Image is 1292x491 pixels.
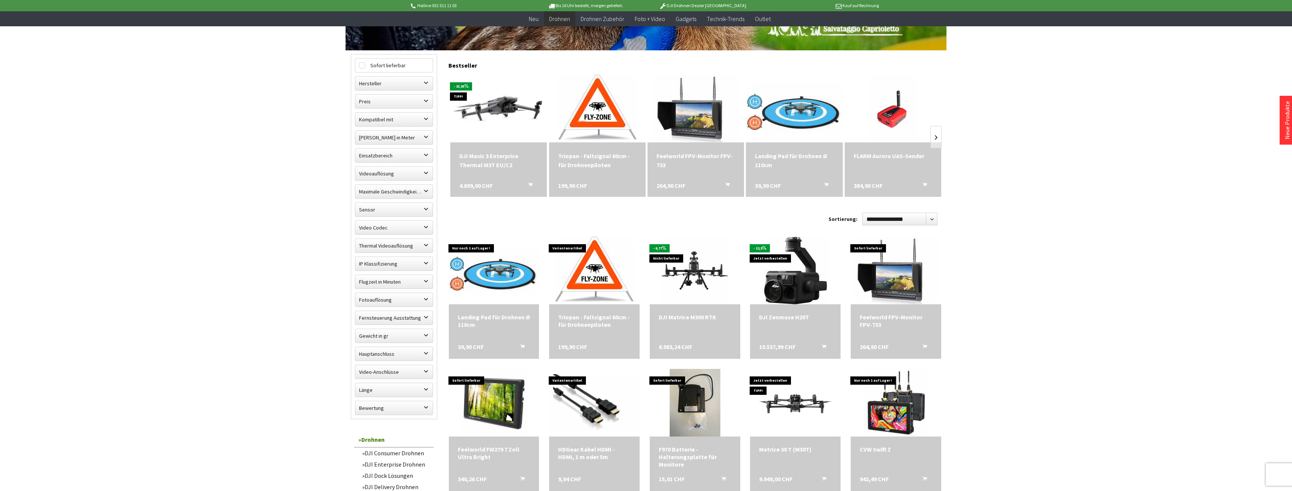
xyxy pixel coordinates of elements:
button: In den Warenkorb [913,181,931,191]
span: 15,01 CHF [659,475,685,483]
a: Drohnen [544,11,575,27]
img: Landing Pad für Drohnen Ø 110cm [746,83,842,134]
a: DJI Zenmuse H20T 10.537,99 CHF In den Warenkorb [759,313,832,321]
div: Landing Pad für Drohnen Ø 110cm [458,313,530,328]
img: DJI Mavic 3 Enterprise Thermal M3T EU/C2 [450,78,547,139]
img: Feelworld FPV-Monitor FPV-733 [654,75,738,142]
span: 942,49 CHF [860,475,889,483]
a: DJI Matrice M300 RTK 8.983,24 CHF [659,313,731,321]
label: Einsatzbereich [355,149,433,162]
label: Maximale Flughöhe in Meter [355,131,433,144]
button: In den Warenkorb [913,475,931,485]
button: In den Warenkorb [716,181,734,191]
span: 39,90 CHF [755,181,781,190]
img: HDGear Kabel HDMI - HDMI, 1 m oder 5m [549,374,640,431]
label: Gewicht in gr [355,329,433,343]
a: DJI Mavic 3 Enterprise Thermal M3T EU/C2 4.899,00 CHF In den Warenkorb [459,151,538,169]
img: F970 Batterie - Halterungsplatte für Monitore [670,369,720,437]
label: Maximale Geschwindigkeit in km/h [355,185,433,198]
span: Drohnen [549,15,570,23]
label: Flugzeit in Minuten [355,275,433,289]
img: Feelworld FPV-Monitor FPV-733 [854,237,938,304]
div: Matrice 30 T (M30T) [759,446,832,453]
label: Kompatibel mit [355,113,433,126]
span: 384,90 CHF [854,181,883,190]
label: Hersteller [355,77,433,90]
label: Bewertung [355,401,433,415]
img: CVW Swift Z [865,369,927,437]
span: 9,94 CHF [558,475,581,483]
span: 264,90 CHF [657,181,685,190]
a: Outlet [750,11,776,27]
label: Video-Anschlüsse [355,365,433,379]
div: DJI Mavic 3 Enterprise Thermal M3T EU/C2 [459,151,538,169]
a: CVW Swift Z 942,49 CHF In den Warenkorb [860,446,932,453]
a: F970 Batterie - Halterungsplatte für Monitore 15,01 CHF In den Warenkorb [659,446,731,468]
label: Sofort lieferbar [355,59,433,72]
a: DJI Dock Lösungen [358,470,433,481]
label: Fotoauflösung [355,293,433,307]
p: Kauf auf Rechnung [761,1,878,10]
span: Neu [529,15,539,23]
label: Sortierung: [829,213,857,225]
label: Fernsteuerung Ausstattung [355,311,433,325]
label: Sensor [355,203,433,216]
img: DJI Matrice M300 RTK [661,237,729,304]
a: Neu [524,11,544,27]
button: In den Warenkorb [519,181,537,191]
div: HDGear Kabel HDMI - HDMI, 1 m oder 5m [558,446,631,461]
span: 340,26 CHF [458,475,487,483]
div: FLARM Aurora UAS-Sender [854,151,932,160]
a: Landing Pad für Drohnen Ø 110cm 39,90 CHF In den Warenkorb [458,313,530,328]
span: Drohnen Zubehör [581,15,624,23]
a: Feelworld FW279 7 Zoll Ultra Bright 340,26 CHF In den Warenkorb [458,446,530,461]
span: 39,90 CHF [458,343,484,350]
span: 199,90 CHF [558,181,587,190]
div: Feelworld FW279 7 Zoll Ultra Bright [458,446,530,461]
p: Bis 16 Uhr bestellt, morgen geliefert. [527,1,644,10]
a: Gadgets [670,11,702,27]
span: 10.537,99 CHF [759,343,795,350]
label: Thermal Videoauflösung [355,239,433,252]
div: Landing Pad für Drohnen Ø 110cm [755,151,833,169]
a: Drohnen [355,432,433,447]
div: Triopan - Faltsignal 60cm - für Drohnenpiloten [558,313,631,328]
button: In den Warenkorb [813,343,831,353]
div: Bestseller [448,54,941,73]
div: F970 Batterie - Halterungsplatte für Monitore [659,446,731,468]
a: Triopan - Faltsignal 60cm - für Drohnenpiloten 199,90 CHF [558,151,637,169]
label: Video Codec [355,221,433,234]
div: DJI Matrice M300 RTK [659,313,731,321]
img: Triopan - Faltsignal 60cm - für Drohnenpiloten [558,75,637,142]
a: Matrice 30 T (M30T) 9.949,00 CHF In den Warenkorb [759,446,832,453]
div: DJI Zenmuse H20T [759,313,832,321]
a: HDGear Kabel HDMI - HDMI, 1 m oder 5m 9,94 CHF [558,446,631,461]
button: In den Warenkorb [913,343,931,353]
span: Outlet [755,15,771,23]
a: Feelworld FPV-Monitor FPV-733 264,90 CHF In den Warenkorb [860,313,932,328]
a: Neue Produkte [1283,101,1291,139]
div: Feelworld FPV-Monitor FPV-733 [860,313,932,328]
a: Foto + Video [629,11,670,27]
a: Feelworld FPV-Monitor FPV-733 264,90 CHF In den Warenkorb [657,151,735,169]
a: Drohnen Zubehör [575,11,629,27]
label: Länge [355,383,433,397]
p: Hotline 032 511 11 03 [409,1,527,10]
span: Gadgets [676,15,696,23]
div: Feelworld FPV-Monitor FPV-733 [657,151,735,169]
p: DJI Drohnen Dealer [GEOGRAPHIC_DATA] [644,1,761,10]
label: IP Klassifizierung [355,257,433,270]
span: 264,90 CHF [860,343,889,350]
a: Landing Pad für Drohnen Ø 110cm 39,90 CHF In den Warenkorb [755,151,833,169]
a: Triopan - Faltsignal 60cm - für Drohnenpiloten 199,90 CHF [558,313,631,328]
span: Foto + Video [635,15,665,23]
button: In den Warenkorb [511,475,529,485]
span: Technik-Trends [707,15,744,23]
div: Triopan - Faltsignal 60cm - für Drohnenpiloten [558,151,637,169]
a: Technik-Trends [702,11,750,27]
a: FLARM Aurora UAS-Sender 384,90 CHF In den Warenkorb [854,151,932,160]
span: 8.983,24 CHF [659,343,692,350]
label: Hauptanschluss [355,347,433,361]
a: DJI Consumer Drohnen [358,447,433,459]
img: Matrice 30 T (M30T) [750,377,841,428]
